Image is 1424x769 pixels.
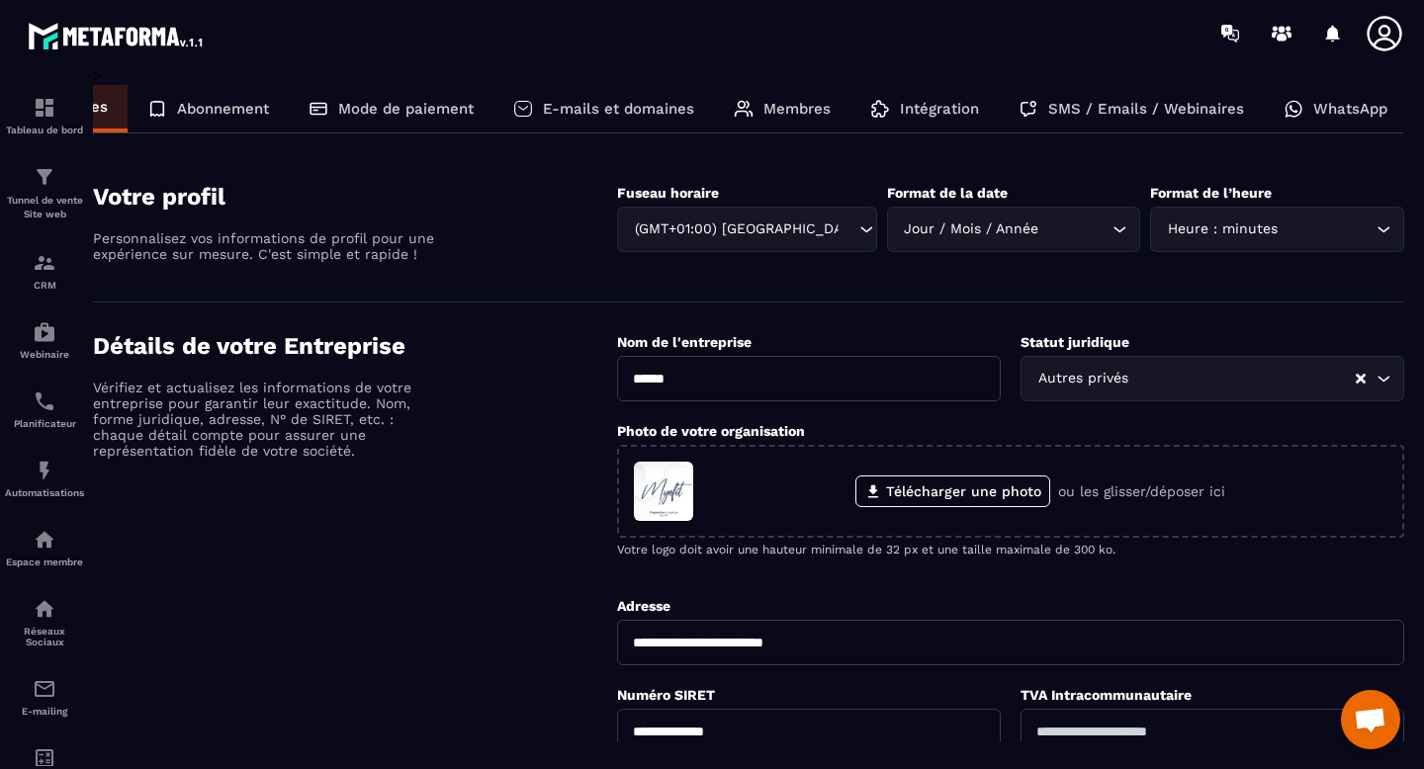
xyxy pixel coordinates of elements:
[617,185,719,201] label: Fuseau horaire
[33,320,56,344] img: automations
[617,687,715,703] label: Numéro SIRET
[33,528,56,552] img: automations
[1021,687,1192,703] label: TVA Intracommunautaire
[177,100,269,118] p: Abonnement
[5,305,84,375] a: automationsautomationsWebinaire
[1132,368,1354,389] input: Search for option
[5,418,84,429] p: Planificateur
[338,100,474,118] p: Mode de paiement
[5,444,84,513] a: automationsautomationsAutomatisations
[33,251,56,275] img: formation
[28,18,206,53] img: logo
[33,96,56,120] img: formation
[1356,372,1366,386] button: Clear Selected
[617,334,752,350] label: Nom de l'entreprise
[93,183,617,211] h4: Votre profil
[763,100,831,118] p: Membres
[33,459,56,482] img: automations
[1163,218,1282,240] span: Heure : minutes
[5,194,84,221] p: Tunnel de vente Site web
[1313,100,1387,118] p: WhatsApp
[1058,483,1225,499] p: ou les glisser/déposer ici
[1033,368,1132,389] span: Autres privés
[33,597,56,621] img: social-network
[1150,207,1404,252] div: Search for option
[33,165,56,189] img: formation
[33,677,56,701] img: email
[5,236,84,305] a: formationformationCRM
[1341,690,1400,749] div: Ouvrir le chat
[5,487,84,498] p: Automatisations
[5,582,84,662] a: social-networksocial-networkRéseaux Sociaux
[5,556,84,567] p: Espace membre
[5,706,84,717] p: E-mailing
[5,125,84,135] p: Tableau de bord
[1282,218,1372,240] input: Search for option
[630,218,840,240] span: (GMT+01:00) [GEOGRAPHIC_DATA]
[33,389,56,413] img: scheduler
[5,150,84,236] a: formationformationTunnel de vente Site web
[1150,185,1272,201] label: Format de l’heure
[1043,218,1109,240] input: Search for option
[617,543,1404,556] p: Votre logo doit avoir une hauteur minimale de 32 px et une taille maximale de 300 ko.
[5,375,84,444] a: schedulerschedulerPlanificateur
[1021,356,1404,401] div: Search for option
[543,100,694,118] p: E-mails et domaines
[617,207,877,252] div: Search for option
[5,662,84,731] a: emailemailE-mailing
[855,475,1050,507] label: Télécharger une photo
[900,218,1043,240] span: Jour / Mois / Année
[617,598,670,614] label: Adresse
[887,185,1008,201] label: Format de la date
[93,230,439,262] p: Personnalisez vos informations de profil pour une expérience sur mesure. C'est simple et rapide !
[5,81,84,150] a: formationformationTableau de bord
[617,423,805,439] label: Photo de votre organisation
[1048,100,1244,118] p: SMS / Emails / Webinaires
[900,100,979,118] p: Intégration
[840,218,854,240] input: Search for option
[5,626,84,647] p: Réseaux Sociaux
[93,332,617,360] h4: Détails de votre Entreprise
[5,280,84,291] p: CRM
[1021,334,1129,350] label: Statut juridique
[887,207,1141,252] div: Search for option
[93,380,439,459] p: Vérifiez et actualisez les informations de votre entreprise pour garantir leur exactitude. Nom, f...
[5,513,84,582] a: automationsautomationsEspace membre
[5,349,84,360] p: Webinaire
